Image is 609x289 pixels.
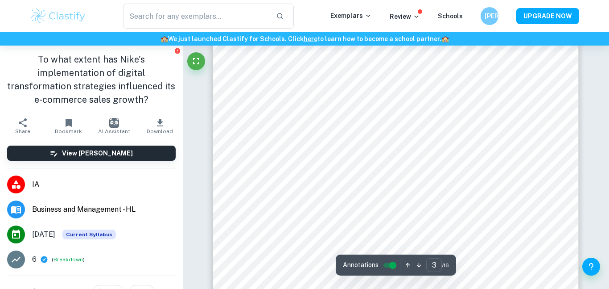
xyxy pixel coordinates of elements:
[109,118,119,128] img: AI Assistant
[160,35,168,42] span: 🏫
[442,261,449,269] span: / 16
[485,11,495,21] h6: [PERSON_NAME]
[15,128,30,134] span: Share
[32,179,176,190] span: IA
[7,53,176,106] h1: To what extent has Nike's implementation of digital transformation strategies influenced its e-co...
[7,146,176,161] button: View [PERSON_NAME]
[52,255,85,264] span: ( )
[304,35,317,42] a: here
[62,148,133,158] h6: View [PERSON_NAME]
[45,113,91,138] button: Bookmark
[516,8,579,24] button: UPGRADE NOW
[137,113,182,138] button: Download
[330,11,372,21] p: Exemplars
[390,12,420,21] p: Review
[91,113,137,138] button: AI Assistant
[62,230,116,239] div: This exemplar is based on the current syllabus. Feel free to refer to it for inspiration/ideas wh...
[98,128,130,134] span: AI Assistant
[174,47,181,54] button: Report issue
[147,128,173,134] span: Download
[343,260,379,270] span: Annotations
[441,35,449,42] span: 🏫
[32,254,37,265] p: 6
[55,128,82,134] span: Bookmark
[32,204,176,215] span: Business and Management - HL
[481,7,498,25] button: [PERSON_NAME]
[30,7,86,25] img: Clastify logo
[187,52,205,70] button: Fullscreen
[438,13,463,20] a: Schools
[53,255,83,264] button: Breakdown
[582,258,600,276] button: Help and Feedback
[32,229,55,240] span: [DATE]
[2,34,607,44] h6: We just launched Clastify for Schools. Click to learn how to become a school partner.
[123,4,269,29] input: Search for any exemplars...
[62,230,116,239] span: Current Syllabus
